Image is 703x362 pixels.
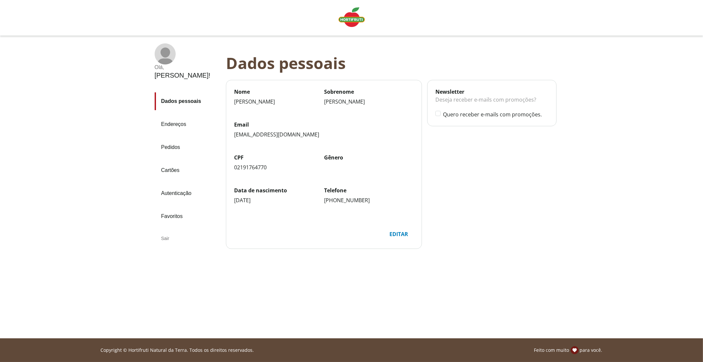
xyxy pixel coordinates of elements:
[324,187,414,194] label: Telefone
[234,197,324,204] div: [DATE]
[226,54,562,72] div: Dados pessoais
[336,5,367,31] a: Logo
[443,111,548,118] label: Quero receber e-mails com promoções.
[234,131,414,138] div: [EMAIL_ADDRESS][DOMAIN_NAME]
[155,184,221,202] a: Autenticação
[3,346,700,354] div: Linha de sessão
[534,346,603,354] p: Feito com muito para você.
[234,154,324,161] label: CPF
[435,88,548,95] div: Newsletter
[324,197,414,204] div: [PHONE_NUMBER]
[324,88,414,95] label: Sobrenome
[384,228,413,240] div: Editar
[155,207,221,225] a: Favoritos
[155,138,221,156] a: Pedidos
[384,228,414,241] button: Editar
[339,7,365,27] img: Logo
[155,115,221,133] a: Endereços
[234,121,414,128] label: Email
[155,92,221,110] a: Dados pessoais
[155,161,221,179] a: Cartões
[324,98,414,105] div: [PERSON_NAME]
[234,98,324,105] div: [PERSON_NAME]
[101,347,254,353] p: Copyright © Hortifruti Natural da Terra. Todos os direitos reservados.
[155,72,210,79] div: [PERSON_NAME] !
[234,187,324,194] label: Data de nascimento
[234,88,324,95] label: Nome
[234,164,324,171] div: 02191764770
[324,154,414,161] label: Gênero
[155,64,210,70] div: Olá ,
[435,95,548,110] div: Deseja receber e-mails com promoções?
[571,346,579,354] img: amor
[155,230,221,246] div: Sair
